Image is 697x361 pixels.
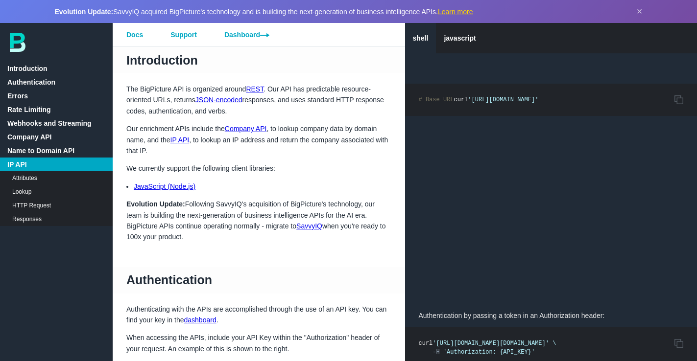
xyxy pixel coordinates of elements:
a: Dashboard [211,23,283,46]
a: dashboard [184,316,216,324]
span: 'Authorization: {API_KEY}' [443,349,535,356]
a: Learn more [438,8,473,16]
a: IP API [170,136,190,144]
p: Authenticating with the APIs are accomplished through the use of an API key. You can find your ke... [113,304,405,326]
p: Our enrichment APIs include the , to lookup company data by domain name, and the , to lookup an I... [113,123,405,156]
a: JavaScript (Node.js) [134,182,195,190]
span: SavvyIQ acquired BigPicture's technology and is building the next-generation of business intellig... [55,8,473,16]
a: Company API [225,125,267,133]
span: '[URL][DOMAIN_NAME]' [468,96,538,103]
strong: Evolution Update: [55,8,114,16]
a: REST [246,85,264,93]
a: JSON-encoded [195,96,242,104]
h1: Authentication [113,267,405,293]
span: # Base URL [419,96,454,103]
a: SavvyIQ [296,222,322,230]
h1: Introduction [113,47,405,73]
span: \ [553,340,556,347]
span: '[URL][DOMAIN_NAME][DOMAIN_NAME]' [433,340,549,347]
p: We currently support the following client libraries: [113,163,405,174]
p: When accessing the APIs, include your API Key within the "Authorization" header of your request. ... [113,332,405,354]
a: javascript [436,23,483,53]
code: curl [419,340,556,356]
code: curl [419,96,539,103]
a: shell [405,23,436,53]
a: Docs [113,23,157,46]
button: Dismiss announcement [637,6,643,17]
p: Following SavvyIQ's acquisition of BigPicture's technology, our team is building the next-generat... [113,199,405,243]
img: bp-logo-B-teal.svg [10,33,25,52]
p: The BigPicture API is organized around . Our API has predictable resource-oriented URLs, returns ... [113,84,405,116]
strong: Evolution Update: [126,200,185,208]
span: -H [433,349,439,356]
a: Support [157,23,211,46]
